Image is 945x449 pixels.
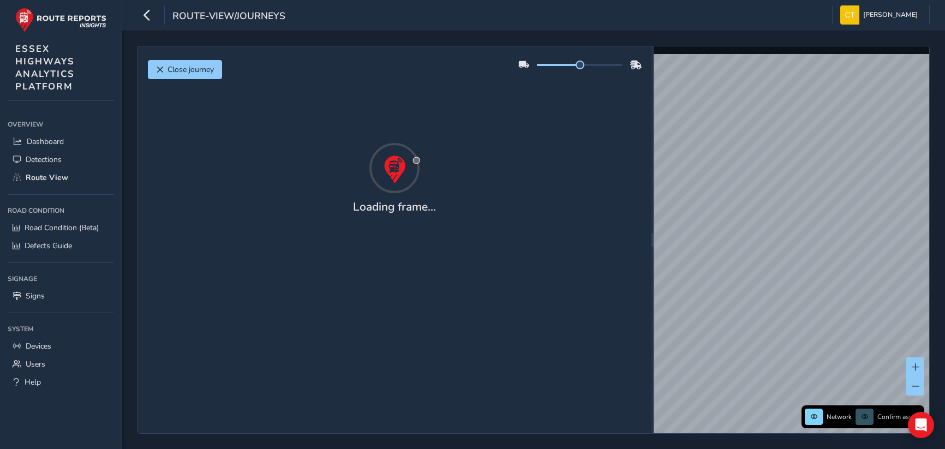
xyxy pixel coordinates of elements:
[8,133,114,151] a: Dashboard
[15,43,75,93] span: ESSEX HIGHWAYS ANALYTICS PLATFORM
[25,241,72,251] span: Defects Guide
[26,154,62,165] span: Detections
[8,321,114,337] div: System
[15,8,106,32] img: rr logo
[8,219,114,237] a: Road Condition (Beta)
[908,412,934,438] div: Open Intercom Messenger
[840,5,922,25] button: [PERSON_NAME]
[148,60,222,79] button: Close journey
[8,116,114,133] div: Overview
[26,359,45,369] span: Users
[863,5,918,25] span: [PERSON_NAME]
[8,337,114,355] a: Devices
[827,412,852,421] span: Network
[26,291,45,301] span: Signs
[25,223,99,233] span: Road Condition (Beta)
[8,271,114,287] div: Signage
[8,287,114,305] a: Signs
[353,200,436,214] h4: Loading frame...
[8,355,114,373] a: Users
[8,237,114,255] a: Defects Guide
[26,341,51,351] span: Devices
[26,172,68,183] span: Route View
[8,373,114,391] a: Help
[8,169,114,187] a: Route View
[25,377,41,387] span: Help
[168,64,214,75] span: Close journey
[877,412,921,421] span: Confirm assets
[172,9,285,25] span: route-view/journeys
[8,202,114,219] div: Road Condition
[840,5,859,25] img: diamond-layout
[27,136,64,147] span: Dashboard
[8,151,114,169] a: Detections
